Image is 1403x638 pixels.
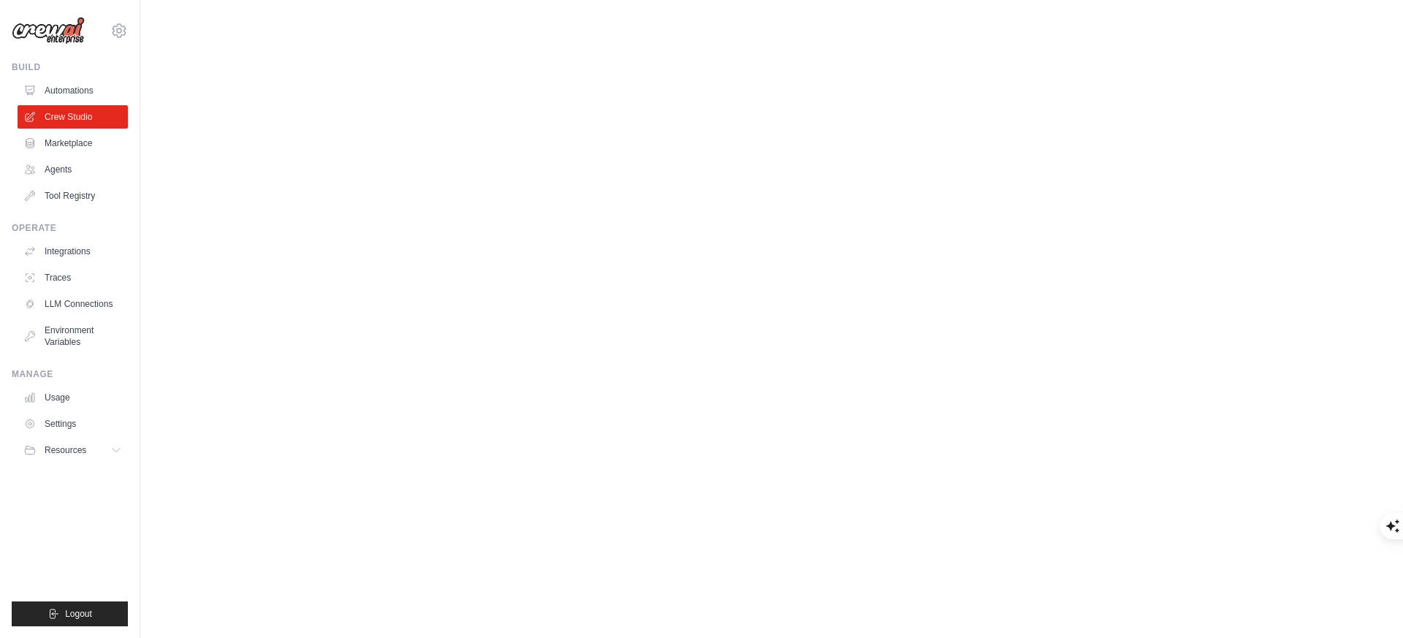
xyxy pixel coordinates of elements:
button: Resources [18,438,128,462]
div: Operate [12,222,128,234]
a: Integrations [18,240,128,263]
a: Automations [18,79,128,102]
div: Manage [12,368,128,380]
a: Settings [18,412,128,436]
a: Crew Studio [18,105,128,129]
a: Tool Registry [18,184,128,208]
span: Resources [45,444,86,456]
button: Logout [12,601,128,626]
a: Agents [18,158,128,181]
a: LLM Connections [18,292,128,316]
span: Logout [65,608,92,620]
a: Marketplace [18,132,128,155]
a: Usage [18,386,128,409]
a: Traces [18,266,128,289]
div: Build [12,61,128,73]
img: Logo [12,17,85,45]
a: Environment Variables [18,319,128,354]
